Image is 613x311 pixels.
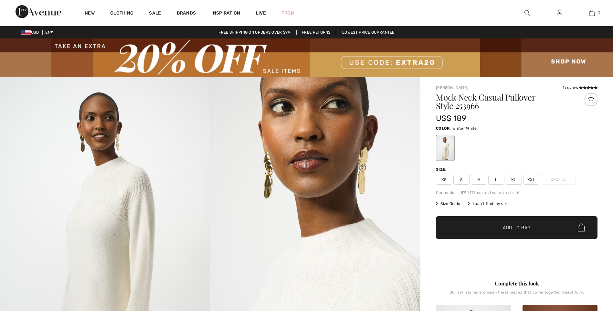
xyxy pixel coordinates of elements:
[213,30,295,35] a: Free shipping on orders over $99
[436,126,451,131] span: Color:
[436,114,466,123] span: US$ 189
[21,30,41,35] span: USD
[503,224,531,231] span: Add to Bag
[471,175,487,185] span: M
[211,10,240,17] span: Inspiration
[177,10,196,17] a: Brands
[598,10,600,16] span: 3
[576,9,608,17] a: 3
[436,280,597,287] div: Complete this look
[21,30,31,35] img: US Dollar
[523,175,539,185] span: XXL
[436,290,597,300] div: Our stylists have chosen these pieces that come together beautifully.
[557,9,562,17] img: My Info
[437,136,454,160] div: Winter White
[468,201,509,207] div: I can't find my size
[337,30,400,35] a: Lowest Price Guarantee
[436,166,448,172] div: Size:
[45,30,53,35] span: EN
[562,178,565,181] img: ring-m.svg
[436,201,460,207] span: Size Guide
[436,175,452,185] span: XS
[436,216,597,239] button: Add to Bag
[578,223,585,232] img: Bag.svg
[552,9,567,17] a: Sign In
[436,85,468,90] a: [PERSON_NAME]
[85,10,95,17] a: New
[436,93,571,110] h1: Mock Neck Casual Pullover Style 253966
[436,190,597,196] div: Our model is 5'9"/175 cm and wears a size 6.
[563,85,597,91] div: 1 review
[488,175,504,185] span: L
[524,9,530,17] img: search the website
[589,9,595,17] img: My Bag
[16,5,61,18] img: 1ère Avenue
[506,175,522,185] span: XL
[110,10,133,17] a: Clothing
[149,10,161,17] a: Sale
[281,10,294,16] a: Prom
[296,30,336,35] a: Free Returns
[452,126,477,131] span: Winter White
[453,175,470,185] span: S
[541,175,576,185] span: XXXL
[256,10,266,16] a: Live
